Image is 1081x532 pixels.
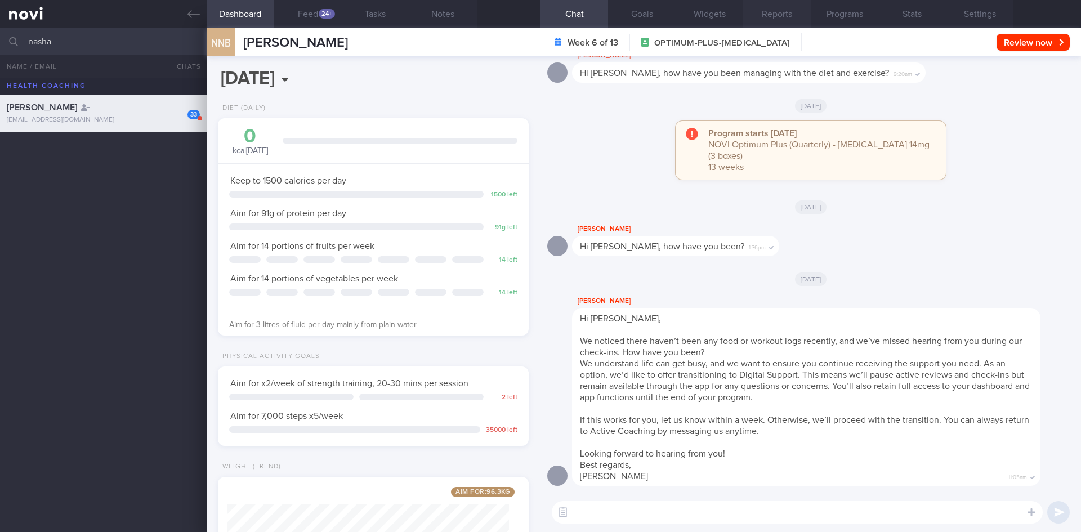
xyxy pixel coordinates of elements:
[229,127,271,146] div: 0
[489,256,517,265] div: 14 left
[187,110,200,119] div: 33
[489,289,517,297] div: 14 left
[580,69,889,78] span: Hi [PERSON_NAME], how have you been managing with the diet and exercise?
[486,426,517,435] div: 35000 left
[580,461,631,470] span: Best regards,
[230,242,374,251] span: Aim for 14 portions of fruits per week
[1008,471,1027,481] span: 11:05am
[230,379,468,388] span: Aim for x2/week of strength training, 20-30 mins per session
[230,412,343,421] span: Aim for 7,000 steps x5/week
[162,55,207,78] button: Chats
[568,37,618,48] strong: Week 6 of 13
[580,449,725,458] span: Looking forward to hearing from you!
[894,68,912,78] span: 9:20am
[229,321,417,329] span: Aim for 3 litres of fluid per day mainly from plain water
[580,314,661,323] span: Hi [PERSON_NAME],
[243,36,348,50] span: [PERSON_NAME]
[580,415,1029,436] span: If this works for you, let us know within a week. Otherwise, we’ll proceed with the transition. Y...
[489,394,517,402] div: 2 left
[229,127,271,157] div: kcal [DATE]
[319,9,335,19] div: 24+
[218,104,266,113] div: Diet (Daily)
[230,209,346,218] span: Aim for 91g of protein per day
[7,103,77,112] span: [PERSON_NAME]
[708,140,930,160] span: NOVI Optimum Plus (Quarterly) - [MEDICAL_DATA] 14mg (3 boxes)
[580,337,1022,357] span: We noticed there haven’t been any food or workout logs recently, and we’ve missed hearing from yo...
[218,352,320,361] div: Physical Activity Goals
[795,99,827,113] span: [DATE]
[749,241,766,252] span: 1:36pm
[654,38,789,49] span: OPTIMUM-PLUS-[MEDICAL_DATA]
[572,222,813,236] div: [PERSON_NAME]
[204,21,238,65] div: NNB
[580,359,1030,402] span: We understand life can get busy, and we want to ensure you continue receiving the support you nee...
[708,129,797,138] strong: Program starts [DATE]
[230,176,346,185] span: Keep to 1500 calories per day
[795,272,827,286] span: [DATE]
[580,472,648,481] span: [PERSON_NAME]
[580,242,744,251] span: Hi [PERSON_NAME], how have you been?
[572,294,1074,308] div: [PERSON_NAME]
[795,200,827,214] span: [DATE]
[7,116,200,124] div: [EMAIL_ADDRESS][DOMAIN_NAME]
[489,191,517,199] div: 1500 left
[489,223,517,232] div: 91 g left
[218,463,281,471] div: Weight (Trend)
[997,34,1070,51] button: Review now
[708,163,744,172] span: 13 weeks
[230,274,398,283] span: Aim for 14 portions of vegetables per week
[451,487,515,497] span: Aim for: 96.3 kg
